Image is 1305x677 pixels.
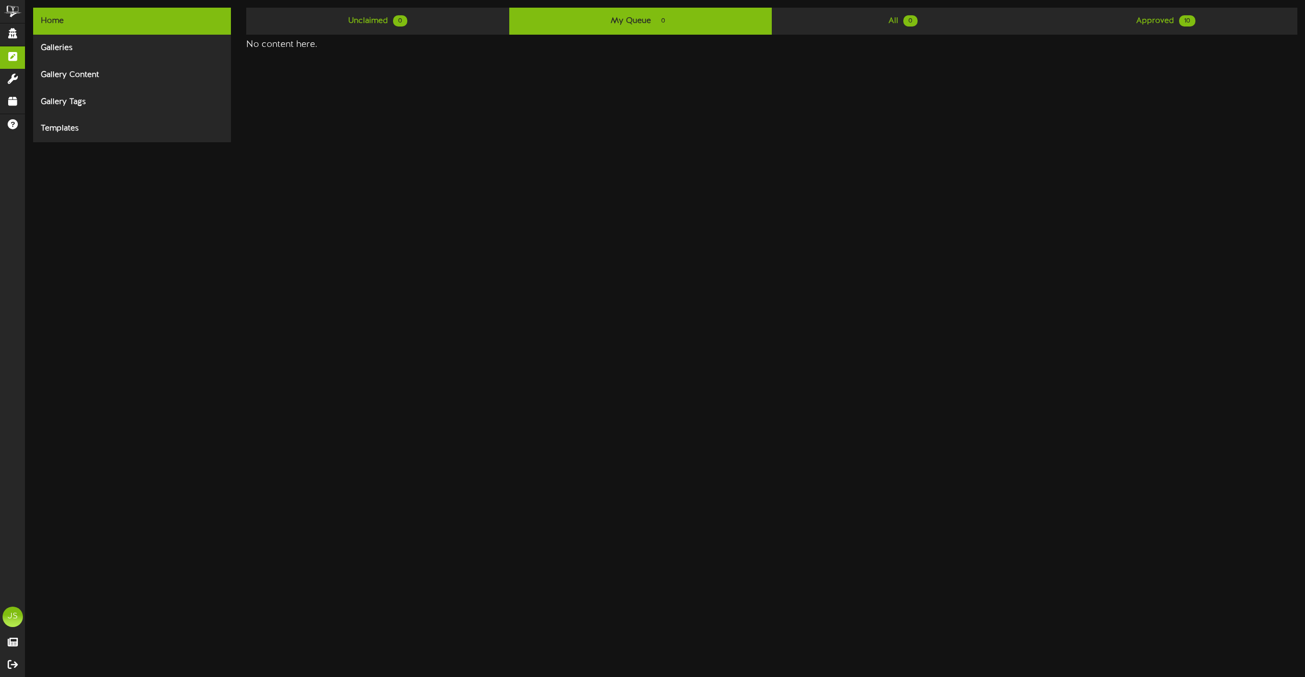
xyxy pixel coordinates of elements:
[33,62,231,89] div: Gallery Content
[246,8,509,35] a: Unclaimed
[246,40,1297,50] h4: No content here.
[393,15,407,27] span: 0
[33,89,231,116] div: Gallery Tags
[509,8,772,35] a: My Queue
[3,607,23,627] div: JS
[656,15,670,27] span: 0
[772,8,1034,35] a: All
[903,15,918,27] span: 0
[33,35,231,62] div: Galleries
[1035,8,1297,35] a: Approved
[33,8,231,35] div: Home
[1179,15,1195,27] span: 10
[33,115,231,142] div: Templates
